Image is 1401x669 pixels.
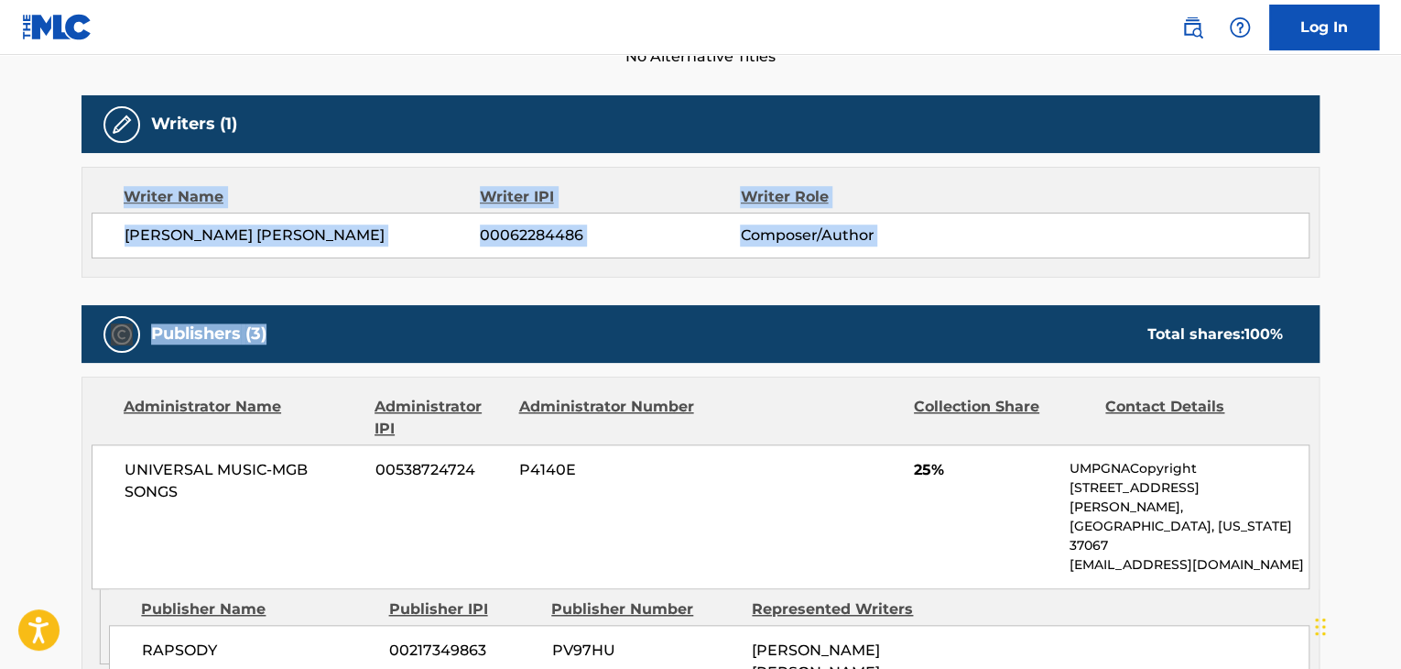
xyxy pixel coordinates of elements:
iframe: Chat Widget [1309,581,1401,669]
p: [EMAIL_ADDRESS][DOMAIN_NAME] [1070,555,1309,575]
a: Public Search [1174,9,1211,46]
img: Writers [111,114,133,136]
div: Administrator Name [124,396,361,440]
span: 00217349863 [389,640,538,662]
div: Collection Share [914,396,1091,440]
p: [GEOGRAPHIC_DATA], [US_STATE] 37067 [1070,517,1309,555]
span: No Alternative Titles [81,46,1320,68]
div: Publisher IPI [388,598,538,620]
img: MLC Logo [22,14,92,40]
div: Writer Name [124,186,480,208]
div: Arrastrar [1315,599,1326,654]
span: RAPSODY [142,640,375,662]
span: P4140E [519,459,697,481]
span: 25% [914,459,1056,481]
span: UNIVERSAL MUSIC-MGB SONGS [125,459,362,503]
span: 00538724724 [375,459,505,481]
div: Publisher Name [141,598,375,620]
p: UMPGNACopyright [1070,459,1309,478]
img: search [1181,16,1203,38]
div: Administrator IPI [375,396,505,440]
div: Administrator Number [518,396,696,440]
img: Publishers [111,324,133,345]
div: Contact Details [1105,396,1283,440]
span: [PERSON_NAME] [PERSON_NAME] [125,225,480,247]
h5: Publishers (3) [151,324,266,345]
span: PV97HU [551,640,738,662]
div: Help [1222,9,1258,46]
div: Writer Role [740,186,977,208]
span: Composer/Author [740,225,977,247]
a: Log In [1269,5,1379,50]
div: Widget de chat [1309,581,1401,669]
img: help [1229,16,1251,38]
div: Total shares: [1147,324,1283,345]
div: Publisher Number [551,598,738,620]
h5: Writers (1) [151,114,237,135]
span: 100 % [1244,325,1283,343]
div: Represented Writers [752,598,939,620]
div: Writer IPI [480,186,741,208]
p: [STREET_ADDRESS][PERSON_NAME], [1070,478,1309,517]
span: 00062284486 [480,225,740,247]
